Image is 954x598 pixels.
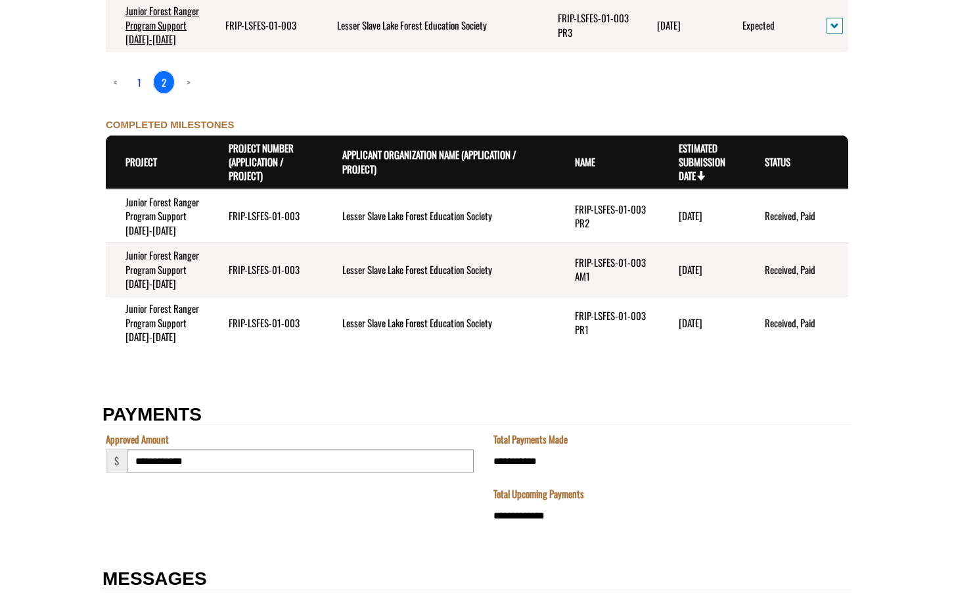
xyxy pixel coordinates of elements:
td: 1/31/2025 [659,189,745,243]
label: Approved Amount [106,432,169,446]
td: Junior Forest Ranger Program Support 2024-2029 [106,189,209,243]
td: FRIP-LSFES-01-003 PR2 [555,189,658,243]
div: --- [3,105,13,119]
a: Applicant Organization Name (Application / Project) [342,147,516,175]
td: 10/11/2024 [659,243,745,296]
time: [DATE] [679,315,702,330]
label: Total Payments Made [493,432,568,446]
td: FRIP-LSFES-01-003 AM1 [555,243,658,296]
span: $ [106,449,127,472]
h2: MESSAGES [102,569,852,590]
time: [DATE] [657,18,681,32]
a: FRIP Final Report - Template.docx [3,60,122,74]
td: Lesser Slave Lake Forest Education Society [323,189,555,243]
td: FRIP-LSFES-01-003 [209,243,323,296]
h2: PAYMENTS [102,405,852,426]
td: Junior Forest Ranger Program Support 2024-2029 [106,296,209,350]
a: Next page [179,71,198,93]
td: Received, Paid [745,296,848,350]
a: Status [765,154,790,169]
a: 2 [153,70,175,94]
td: FRIP-LSFES-01-003 [209,189,323,243]
a: Name [575,154,595,169]
a: page 1 [129,71,149,93]
a: Project [125,154,157,169]
a: Previous page [106,71,125,93]
fieldset: Section [490,432,852,542]
td: FRIP-LSFES-01-003 PR1 [555,296,658,350]
button: action menu [827,18,843,34]
label: COMPLETED MILESTONES [106,118,235,131]
td: Received, Paid [745,189,848,243]
td: FRIP-LSFES-01-003 [209,296,323,350]
td: 9/30/2024 [659,296,745,350]
time: [DATE] [679,208,702,223]
td: Received, Paid [745,243,848,296]
time: [DATE] [679,262,702,277]
label: File field for users to download amendment request template [3,89,78,103]
label: Total Upcoming Payments [493,487,584,501]
td: Lesser Slave Lake Forest Education Society [323,243,555,296]
fieldset: Section [102,432,477,487]
td: Lesser Slave Lake Forest Education Society [323,296,555,350]
a: Project Number (Application / Project) [229,141,294,183]
a: Junior Forest Ranger Program Support [DATE]-[DATE] [125,3,199,46]
a: Estimated Submission Date [679,141,725,183]
td: Junior Forest Ranger Program Support 2024-2029 [106,243,209,296]
a: FRIP Progress Report - Template .docx [3,15,139,30]
label: Final Reporting Template File [3,45,104,58]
